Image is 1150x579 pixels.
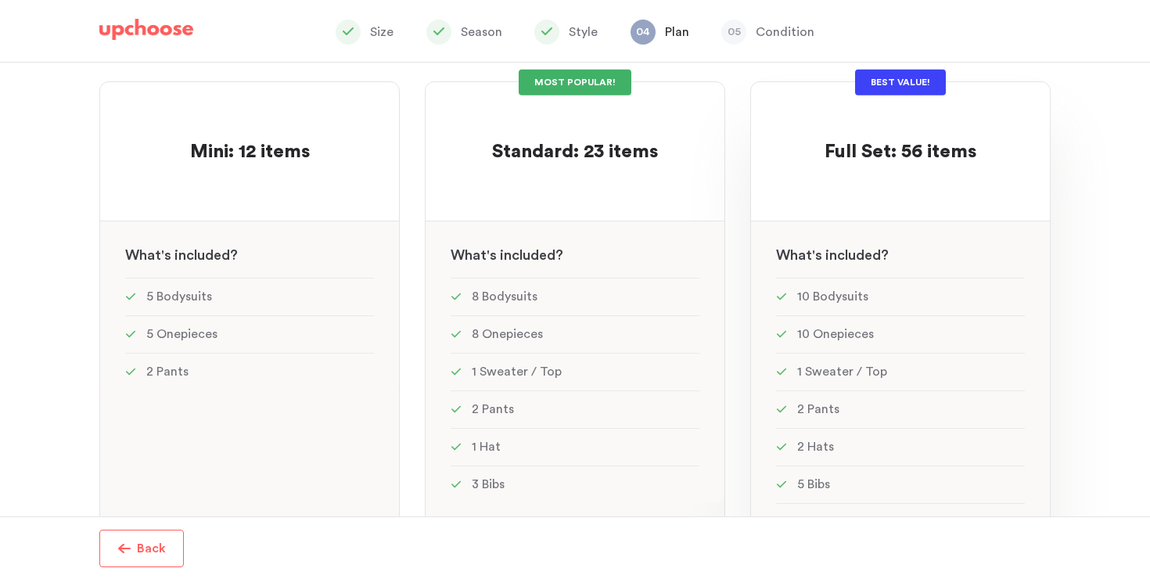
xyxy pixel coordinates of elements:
span: ? [881,248,889,262]
img: UpChoose [99,19,193,41]
span: 04 [631,20,656,45]
li: 8 Bodysuits [451,278,699,315]
a: UpChoose [99,19,193,48]
p: Style [569,23,598,41]
li: 2 Pants [451,390,699,428]
div: hat's included [426,221,724,278]
span: W [125,248,139,262]
li: 5 Bodysuits [125,278,374,315]
span: W [776,248,790,262]
div: hat's included [751,221,1050,278]
li: 3 Bibs [451,466,699,503]
span: W [451,248,465,262]
span: Standard: 23 items [492,142,658,161]
div: MOST POPULAR! [519,70,631,95]
li: 2 Hats [776,428,1025,466]
button: Back [99,530,184,567]
p: Condition [756,23,814,41]
li: 10 Bodysuits [776,278,1025,315]
li: 1 Sweater / Top [451,353,699,390]
span: ? [230,248,238,262]
li: 8 Onepieces [451,315,699,353]
li: 1 Sweater / Top [776,353,1025,390]
li: 5 Bibs [776,466,1025,503]
span: 05 [721,20,746,45]
div: hat's included [100,221,399,278]
span: Mini: 12 items [190,142,310,161]
li: 1 Hat [451,428,699,466]
li: 2 Bath Towels [776,503,1025,541]
li: 10 Onepieces [776,315,1025,353]
span: Full Set: 56 items [825,142,976,161]
span: ? [555,248,563,262]
p: Back [137,539,166,558]
li: 2 Pants [776,390,1025,428]
p: Plan [665,23,689,41]
p: Size [370,23,394,41]
li: 2 Pants [125,353,374,390]
li: 5 Onepieces [125,315,374,353]
div: BEST VALUE! [855,70,946,95]
p: Season [461,23,502,41]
